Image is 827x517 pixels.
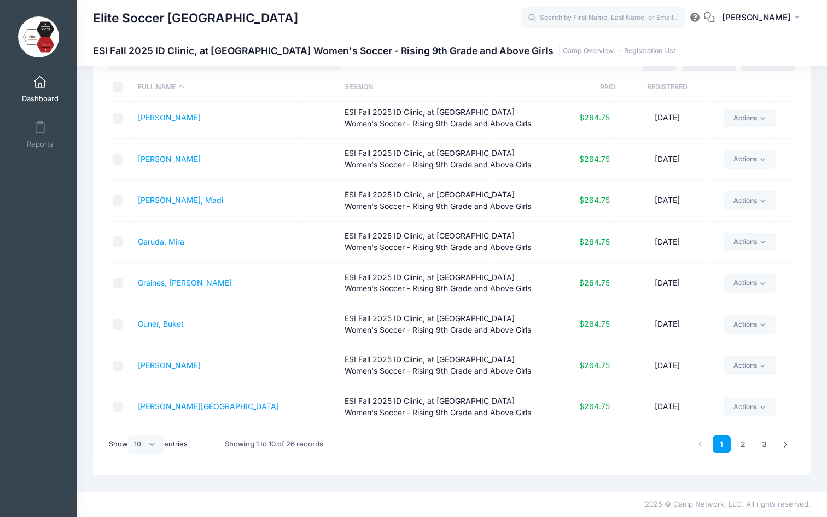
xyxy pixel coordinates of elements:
[132,73,339,102] th: Full Name: activate to sort column descending
[339,180,546,221] td: ESI Fall 2025 ID Clinic, at [GEOGRAPHIC_DATA] Women's Soccer - Rising 9th Grade and Above Girls
[138,154,201,164] a: [PERSON_NAME]
[579,113,610,122] span: $264.75
[138,237,184,246] a: Garuda, Mira
[138,278,232,287] a: Graines, [PERSON_NAME]
[339,304,546,345] td: ESI Fall 2025 ID Clinic, at [GEOGRAPHIC_DATA] Women's Soccer - Rising 9th Grade and Above Girls
[14,115,66,154] a: Reports
[93,5,298,31] h1: Elite Soccer [GEOGRAPHIC_DATA]
[615,304,719,345] td: [DATE]
[615,263,719,304] td: [DATE]
[615,345,719,386] td: [DATE]
[579,154,610,164] span: $264.75
[138,113,201,122] a: [PERSON_NAME]
[579,237,610,246] span: $264.75
[339,345,546,386] td: ESI Fall 2025 ID Clinic, at [GEOGRAPHIC_DATA] Women's Soccer - Rising 9th Grade and Above Girls
[615,180,719,221] td: [DATE]
[724,398,776,416] a: Actions
[339,139,546,180] td: ESI Fall 2025 ID Clinic, at [GEOGRAPHIC_DATA] Women's Soccer - Rising 9th Grade and Above Girls
[615,98,719,139] td: [DATE]
[724,356,776,375] a: Actions
[734,435,752,454] a: 2
[138,319,184,328] a: Guner, Buket
[128,435,164,454] select: Showentries
[579,361,610,370] span: $264.75
[138,195,223,205] a: [PERSON_NAME], Madi
[724,233,776,251] a: Actions
[563,47,614,55] a: Camp Overview
[225,432,323,457] div: Showing 1 to 10 of 26 records
[27,140,53,149] span: Reports
[138,361,201,370] a: [PERSON_NAME]
[339,386,546,427] td: ESI Fall 2025 ID Clinic, at [GEOGRAPHIC_DATA] Women's Soccer - Rising 9th Grade and Above Girls
[724,315,776,334] a: Actions
[579,319,610,328] span: $264.75
[339,222,546,263] td: ESI Fall 2025 ID Clinic, at [GEOGRAPHIC_DATA] Women's Soccer - Rising 9th Grade and Above Girls
[22,94,59,103] span: Dashboard
[615,222,719,263] td: [DATE]
[722,11,791,24] span: [PERSON_NAME]
[645,499,811,508] span: 2025 © Camp Network, LLC. All rights reserved.
[615,73,719,102] th: Registered: activate to sort column ascending
[339,263,546,304] td: ESI Fall 2025 ID Clinic, at [GEOGRAPHIC_DATA] Women's Soccer - Rising 9th Grade and Above Girls
[615,139,719,180] td: [DATE]
[615,386,719,427] td: [DATE]
[109,435,188,454] label: Show entries
[93,45,675,56] h1: ESI Fall 2025 ID Clinic, at [GEOGRAPHIC_DATA] Women's Soccer - Rising 9th Grade and Above Girls
[14,70,66,108] a: Dashboard
[579,402,610,411] span: $264.75
[339,98,546,139] td: ESI Fall 2025 ID Clinic, at [GEOGRAPHIC_DATA] Women's Soccer - Rising 9th Grade and Above Girls
[521,7,685,29] input: Search by First Name, Last Name, or Email...
[18,16,59,57] img: Elite Soccer Ithaca
[138,402,279,411] a: [PERSON_NAME][GEOGRAPHIC_DATA]
[724,274,776,292] a: Actions
[715,5,811,31] button: [PERSON_NAME]
[724,150,776,169] a: Actions
[724,191,776,210] a: Actions
[579,278,610,287] span: $264.75
[713,435,731,454] a: 1
[579,195,610,205] span: $264.75
[339,73,546,102] th: Session: activate to sort column ascending
[724,109,776,127] a: Actions
[624,47,675,55] a: Registration List
[755,435,773,454] a: 3
[546,73,615,102] th: Paid: activate to sort column ascending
